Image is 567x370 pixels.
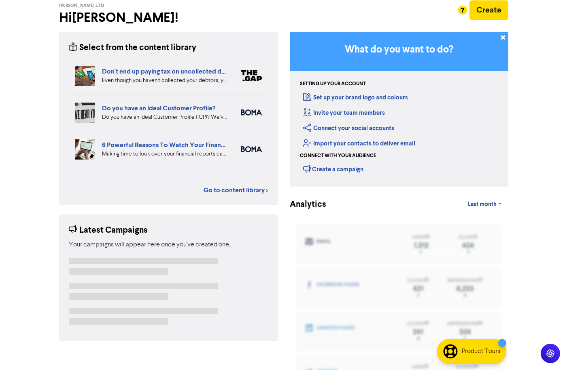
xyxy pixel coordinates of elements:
button: Create [469,0,508,20]
iframe: Chat Widget [463,283,567,370]
a: Last month [461,196,508,212]
div: Even though you haven’t collected your debtors, you still have to pay tax on them. This is becaus... [102,76,229,85]
div: Your campaigns will appear here once you've created one. [69,240,268,250]
a: Don't end up paying tax on uncollected debtors! [102,67,242,76]
div: Analytics [290,198,316,211]
div: Latest Campaigns [69,224,148,237]
span: [PERSON_NAME] Ltd [59,3,104,8]
div: Select from the content library [69,42,196,54]
div: Setting up your account [300,80,366,88]
h3: What do you want to do? [302,44,496,56]
img: thegap [241,70,262,81]
a: Import your contacts to deliver email [303,140,415,147]
img: boma [241,109,262,116]
div: Connect with your audience [300,152,376,160]
a: Invite your team members [303,109,385,117]
a: Do you have an Ideal Customer Profile? [102,104,215,112]
div: Create a campaign [303,163,363,175]
span: Last month [467,201,497,208]
h2: Hi [PERSON_NAME] ! [59,10,278,25]
div: Getting Started in BOMA [290,32,508,187]
div: Do you have an Ideal Customer Profile (ICP)? We’ve got advice on five key elements to include in ... [102,113,229,122]
a: Go to content library > [204,185,268,195]
img: boma_accounting [241,146,262,152]
a: Set up your brand logo and colours [303,94,408,101]
div: Making time to look over your financial reports each month is an important task for any business ... [102,150,229,158]
a: Connect your social accounts [303,124,394,132]
a: 6 Powerful Reasons To Watch Your Financial Reports [102,141,255,149]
